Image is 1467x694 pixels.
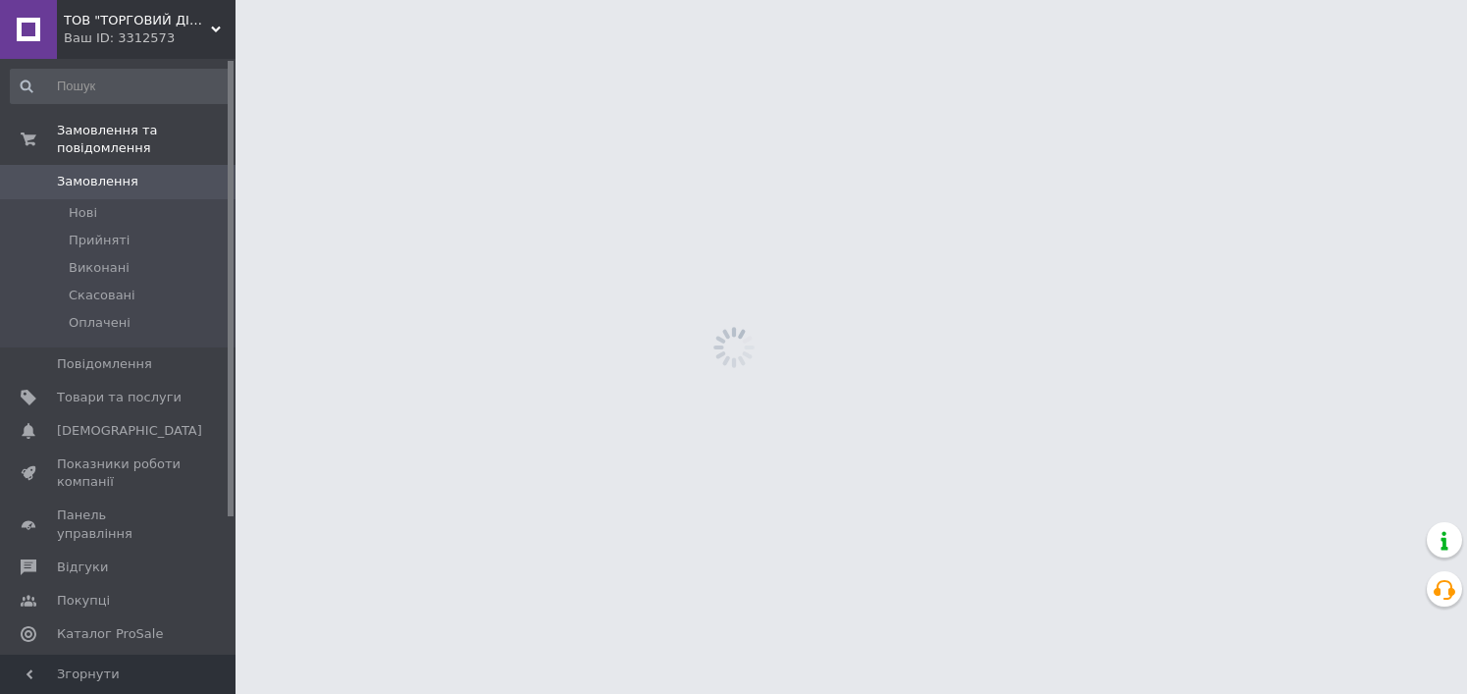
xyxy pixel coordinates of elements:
span: [DEMOGRAPHIC_DATA] [57,422,202,440]
span: Показники роботи компанії [57,455,182,491]
span: Замовлення та повідомлення [57,122,236,157]
span: Скасовані [69,287,135,304]
span: Панель управління [57,507,182,542]
div: Ваш ID: 3312573 [64,29,236,47]
span: Оплачені [69,314,131,332]
span: Покупці [57,592,110,610]
span: Замовлення [57,173,138,190]
span: Товари та послуги [57,389,182,406]
span: Відгуки [57,559,108,576]
span: Виконані [69,259,130,277]
span: Каталог ProSale [57,625,163,643]
span: Повідомлення [57,355,152,373]
span: ТОВ "ТОРГОВИЙ ДІМ "ПЛАНТАГРО" [64,12,211,29]
span: Прийняті [69,232,130,249]
input: Пошук [10,69,232,104]
span: Нові [69,204,97,222]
